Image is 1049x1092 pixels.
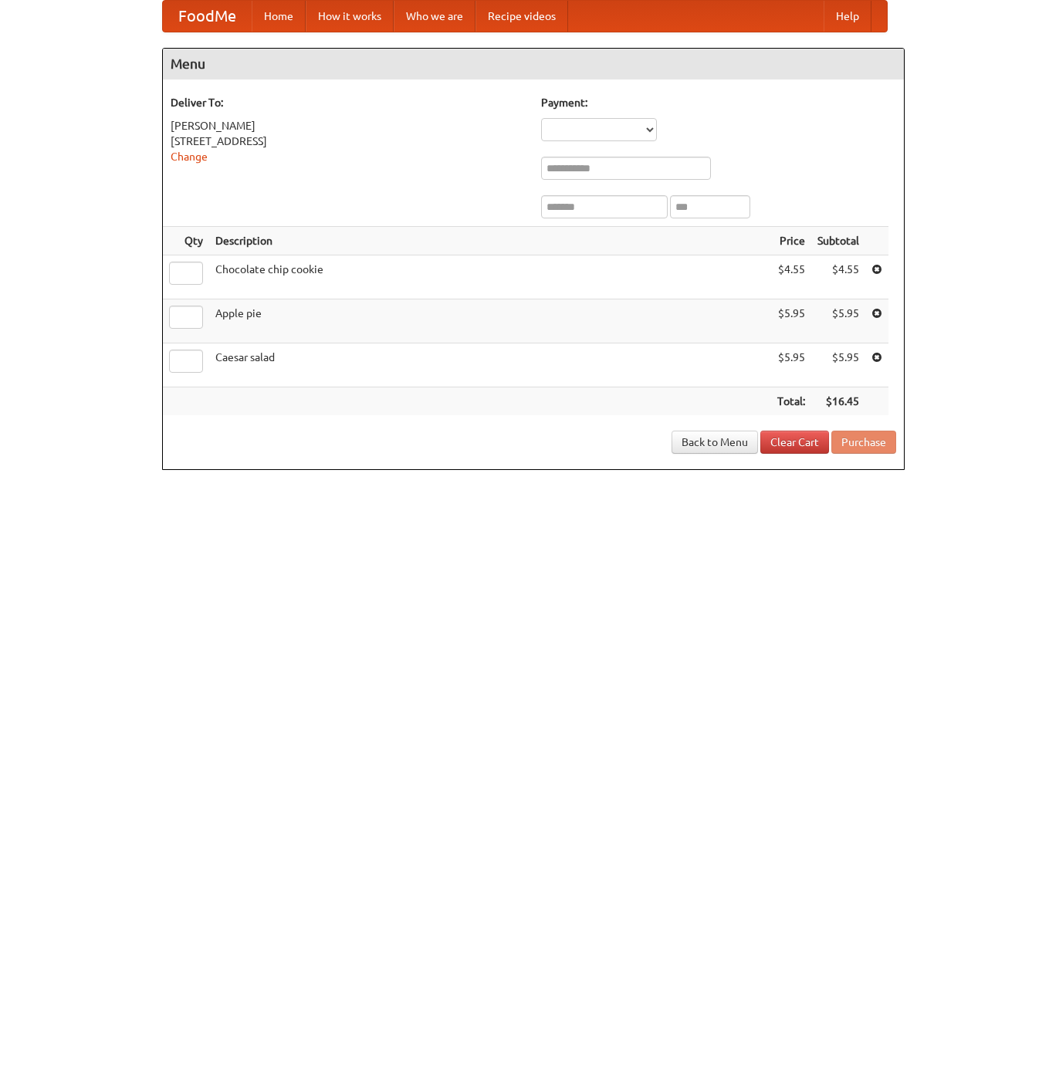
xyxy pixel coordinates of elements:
[811,255,865,299] td: $4.55
[252,1,306,32] a: Home
[209,343,771,387] td: Caesar salad
[209,255,771,299] td: Chocolate chip cookie
[171,95,526,110] h5: Deliver To:
[171,134,526,149] div: [STREET_ADDRESS]
[209,299,771,343] td: Apple pie
[541,95,896,110] h5: Payment:
[171,118,526,134] div: [PERSON_NAME]
[209,227,771,255] th: Description
[771,343,811,387] td: $5.95
[163,49,904,79] h4: Menu
[771,387,811,416] th: Total:
[824,1,871,32] a: Help
[771,227,811,255] th: Price
[811,343,865,387] td: $5.95
[771,299,811,343] td: $5.95
[475,1,568,32] a: Recipe videos
[760,431,829,454] a: Clear Cart
[171,150,208,163] a: Change
[811,387,865,416] th: $16.45
[831,431,896,454] button: Purchase
[394,1,475,32] a: Who we are
[306,1,394,32] a: How it works
[811,299,865,343] td: $5.95
[811,227,865,255] th: Subtotal
[771,255,811,299] td: $4.55
[163,1,252,32] a: FoodMe
[163,227,209,255] th: Qty
[672,431,758,454] a: Back to Menu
